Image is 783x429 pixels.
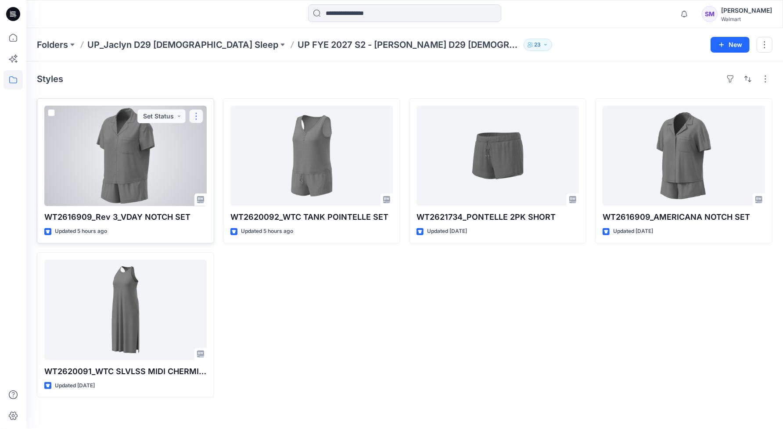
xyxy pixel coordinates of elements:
[241,227,293,236] p: Updated 5 hours ago
[87,39,278,51] a: UP_Jaclyn D29 [DEMOGRAPHIC_DATA] Sleep
[55,227,107,236] p: Updated 5 hours ago
[44,106,207,206] a: WT2616909_Rev 3_VDAY NOTCH SET
[230,211,393,223] p: WT2620092_WTC TANK POINTELLE SET
[711,37,750,53] button: New
[44,211,207,223] p: WT2616909_Rev 3_VDAY NOTCH SET
[417,211,579,223] p: WT2621734_PONTELLE 2PK SHORT
[721,16,772,22] div: Walmart
[535,40,541,50] p: 23
[298,39,520,51] p: UP FYE 2027 S2 - [PERSON_NAME] D29 [DEMOGRAPHIC_DATA] Sleepwear
[230,106,393,206] a: WT2620092_WTC TANK POINTELLE SET
[524,39,552,51] button: 23
[417,106,579,206] a: WT2621734_PONTELLE 2PK SHORT
[603,211,765,223] p: WT2616909_AMERICANA NOTCH SET
[37,39,68,51] a: Folders
[427,227,467,236] p: Updated [DATE]
[613,227,653,236] p: Updated [DATE]
[603,106,765,206] a: WT2616909_AMERICANA NOTCH SET
[55,381,95,390] p: Updated [DATE]
[44,365,207,378] p: WT2620091_WTC SLVLSS MIDI CHERMISE
[44,260,207,360] a: WT2620091_WTC SLVLSS MIDI CHERMISE
[721,5,772,16] div: [PERSON_NAME]
[37,74,63,84] h4: Styles
[702,6,718,22] div: SM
